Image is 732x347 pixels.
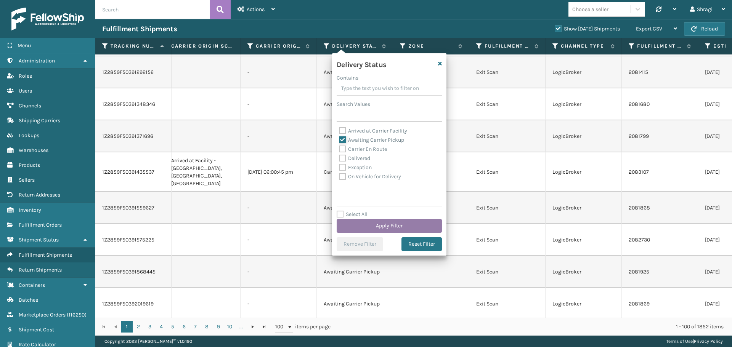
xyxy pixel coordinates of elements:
[19,222,62,228] span: Fulfillment Orders
[250,324,256,330] span: Go to the next page
[629,69,648,76] a: 2081415
[241,152,317,192] td: [DATE] 06:00:45 pm
[337,100,370,108] label: Search Values
[469,192,546,224] td: Exit Scan
[469,88,546,120] td: Exit Scan
[275,323,287,331] span: 100
[19,282,45,288] span: Containers
[469,120,546,152] td: Exit Scan
[337,211,368,217] label: Select All
[317,192,393,224] td: Awaiting Carrier Pickup
[201,321,213,333] a: 8
[19,147,48,154] span: Warehouses
[241,120,317,152] td: -
[561,43,607,50] label: Channel Type
[11,8,84,30] img: logo
[572,5,608,13] div: Choose a seller
[19,237,59,243] span: Shipment Status
[275,321,331,333] span: items per page
[317,288,393,320] td: Awaiting Carrier Pickup
[317,120,393,152] td: Awaiting Carrier Pickup
[469,152,546,192] td: Exit Scan
[133,321,144,333] a: 2
[19,312,66,318] span: Marketplace Orders
[164,152,241,192] td: Arrived at Facility - [GEOGRAPHIC_DATA], [GEOGRAPHIC_DATA], [GEOGRAPHIC_DATA]
[337,237,383,251] button: Remove Filter
[337,58,387,69] h4: Delivery Status
[19,117,60,124] span: Shipping Carriers
[337,74,358,82] label: Contains
[144,321,156,333] a: 3
[236,321,247,333] a: ...
[111,43,157,50] label: Tracking Number
[546,152,622,192] td: LogicBroker
[469,288,546,320] td: Exit Scan
[629,204,650,212] a: 2081868
[95,152,172,192] td: 1Z2859F50391435537
[337,219,442,233] button: Apply Filter
[102,24,177,34] h3: Fulfillment Shipments
[258,321,270,333] a: Go to the last page
[241,224,317,256] td: -
[67,312,87,318] span: ( 116250 )
[121,321,133,333] a: 1
[156,321,167,333] a: 4
[95,192,172,224] td: 1Z2859F50391559627
[256,43,302,50] label: Carrier Origin Scan Date
[666,339,693,344] a: Terms of Use
[546,120,622,152] td: LogicBroker
[629,268,649,276] a: 2081925
[19,267,62,273] span: Return Shipments
[247,6,265,13] span: Actions
[546,192,622,224] td: LogicBroker
[247,321,258,333] a: Go to the next page
[19,297,38,303] span: Batches
[637,43,683,50] label: Fulfillment Order Id
[546,88,622,120] td: LogicBroker
[19,192,60,198] span: Return Addresses
[95,88,172,120] td: 1Z2859F50391348346
[224,321,236,333] a: 10
[337,82,442,96] input: Type the text you wish to filter on
[546,256,622,288] td: LogicBroker
[469,56,546,88] td: Exit Scan
[339,137,404,143] label: Awaiting Carrier Pickup
[341,323,724,331] div: 1 - 100 of 1852 items
[317,224,393,256] td: Awaiting Carrier Pickup
[241,88,317,120] td: -
[95,120,172,152] td: 1Z2859F50391371696
[213,321,224,333] a: 9
[555,26,620,32] label: Show [DATE] Shipments
[19,102,41,109] span: Channels
[95,224,172,256] td: 1Z2859F50391575225
[408,43,454,50] label: Zone
[18,42,31,49] span: Menu
[171,43,233,50] label: Carrier Origin Scan
[19,162,40,168] span: Products
[339,155,370,162] label: Delivered
[241,288,317,320] td: -
[241,192,317,224] td: -
[95,288,172,320] td: 1Z2859F50392019619
[241,56,317,88] td: -
[684,22,725,36] button: Reload
[190,321,201,333] a: 7
[469,256,546,288] td: Exit Scan
[178,321,190,333] a: 6
[546,56,622,88] td: LogicBroker
[636,26,662,32] span: Export CSV
[317,152,393,192] td: Carrier En Route
[261,324,267,330] span: Go to the last page
[666,336,723,347] div: |
[339,146,387,152] label: Carrier En Route
[95,56,172,88] td: 1Z2859F50391292156
[95,256,172,288] td: 1Z2859F50391868445
[19,73,32,79] span: Roles
[401,237,442,251] button: Reset Filter
[629,101,650,108] a: 2081680
[19,326,54,333] span: Shipment Cost
[629,168,649,176] a: 2083107
[629,300,650,308] a: 2081869
[546,288,622,320] td: LogicBroker
[546,224,622,256] td: LogicBroker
